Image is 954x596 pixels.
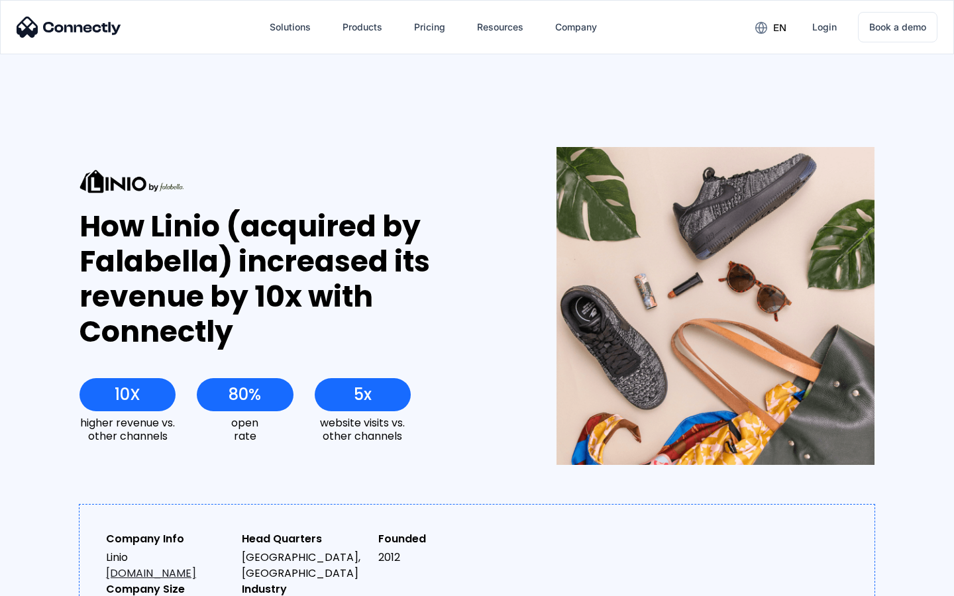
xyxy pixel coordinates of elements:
div: [GEOGRAPHIC_DATA], [GEOGRAPHIC_DATA] [242,550,367,581]
div: open rate [197,417,293,442]
div: Company [555,18,597,36]
div: How Linio (acquired by Falabella) increased its revenue by 10x with Connectly [79,209,508,349]
a: Login [802,11,847,43]
ul: Language list [26,573,79,591]
div: Company Info [106,531,231,547]
div: 10X [115,385,140,404]
div: Pricing [414,18,445,36]
aside: Language selected: English [13,573,79,591]
div: Founded [378,531,503,547]
div: Head Quarters [242,531,367,547]
div: Solutions [270,18,311,36]
a: [DOMAIN_NAME] [106,566,196,581]
div: 5x [354,385,372,404]
div: Resources [477,18,523,36]
div: Login [812,18,837,36]
div: en [773,19,786,37]
img: Connectly Logo [17,17,121,38]
div: Products [343,18,382,36]
div: 2012 [378,550,503,566]
div: Linio [106,550,231,581]
div: 80% [229,385,261,404]
div: higher revenue vs. other channels [79,417,176,442]
div: website visits vs. other channels [315,417,411,442]
a: Book a demo [858,12,937,42]
a: Pricing [403,11,456,43]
